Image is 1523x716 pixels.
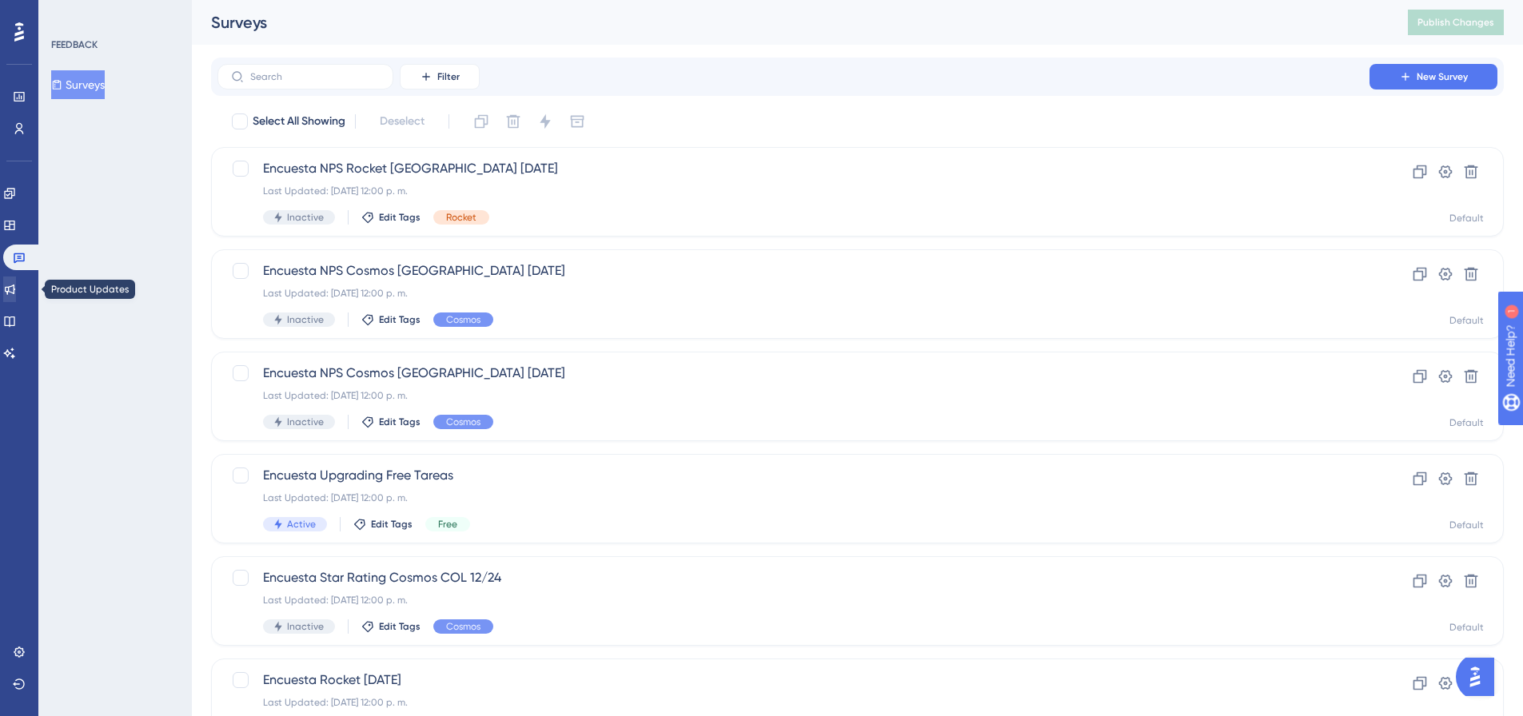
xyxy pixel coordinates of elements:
iframe: UserGuiding AI Assistant Launcher [1456,653,1504,701]
span: Edit Tags [379,313,421,326]
span: Inactive [287,211,324,224]
div: Last Updated: [DATE] 12:00 p. m. [263,287,1324,300]
div: Last Updated: [DATE] 12:00 p. m. [263,594,1324,607]
span: Edit Tags [379,416,421,428]
button: Surveys [51,70,105,99]
span: Select All Showing [253,112,345,131]
span: Cosmos [446,620,480,633]
button: Edit Tags [361,416,421,428]
span: Filter [437,70,460,83]
div: Last Updated: [DATE] 12:00 p. m. [263,491,1324,504]
span: Rocket [446,211,476,224]
button: Edit Tags [353,518,413,531]
span: New Survey [1417,70,1468,83]
span: Encuesta Upgrading Free Tareas [263,466,1324,485]
button: Deselect [365,107,439,136]
span: Deselect [380,112,425,131]
button: Publish Changes [1408,10,1504,35]
div: Default [1449,416,1484,429]
div: Default [1449,212,1484,225]
button: Edit Tags [361,313,421,326]
span: Encuesta NPS Rocket [GEOGRAPHIC_DATA] [DATE] [263,159,1324,178]
span: Encuesta Rocket [DATE] [263,670,1324,690]
div: Default [1449,621,1484,634]
span: Encuesta NPS Cosmos [GEOGRAPHIC_DATA] [DATE] [263,261,1324,280]
div: Default [1449,314,1484,327]
button: Filter [400,64,480,89]
span: Cosmos [446,313,480,326]
div: Default [1449,519,1484,531]
span: Edit Tags [371,518,413,531]
span: Publish Changes [1417,16,1494,29]
div: Last Updated: [DATE] 12:00 p. m. [263,185,1324,197]
div: Last Updated: [DATE] 12:00 p. m. [263,696,1324,709]
span: Edit Tags [379,211,421,224]
div: Surveys [211,11,1368,34]
input: Search [250,71,380,82]
button: New Survey [1370,64,1497,89]
span: Cosmos [446,416,480,428]
span: Edit Tags [379,620,421,633]
span: Inactive [287,620,324,633]
span: Need Help? [38,4,100,23]
div: Last Updated: [DATE] 12:00 p. m. [263,389,1324,402]
span: Active [287,518,316,531]
span: Encuesta NPS Cosmos [GEOGRAPHIC_DATA] [DATE] [263,364,1324,383]
span: Inactive [287,313,324,326]
span: Encuesta Star Rating Cosmos COL 12/24 [263,568,1324,587]
div: FEEDBACK [51,38,98,51]
button: Edit Tags [361,620,421,633]
span: Free [438,518,457,531]
span: Inactive [287,416,324,428]
button: Edit Tags [361,211,421,224]
div: 1 [111,8,116,21]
